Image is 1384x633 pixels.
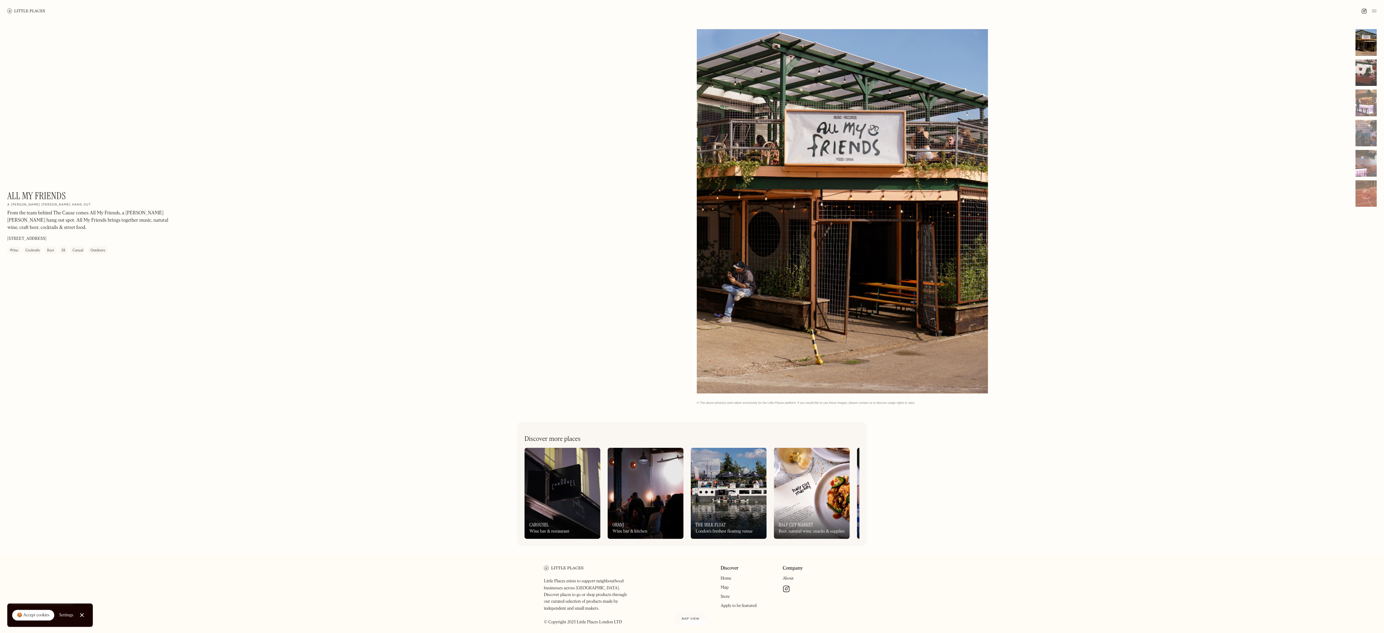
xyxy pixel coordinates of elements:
div: © The above photo(s) were taken exclusively for the Little Places platform. If you would like to ... [697,401,1377,405]
div: Wine [10,247,18,254]
p: [STREET_ADDRESS] [7,236,46,242]
a: Cafe MondoSandwich shop & bar [857,448,933,539]
a: Company [783,566,803,571]
div: London's freshest floating venue [696,529,753,534]
a: Map view [675,612,707,626]
span: Map view [682,617,700,621]
div: Outdoors [90,247,105,254]
h1: All My Friends [7,190,66,202]
a: About [783,576,794,580]
h2: Discover more places [525,435,581,443]
h3: Carousel [529,522,549,528]
h3: Oranj [613,522,624,528]
a: Store [721,594,730,599]
a: Close Cookie Popup [76,609,88,621]
p: Little Places exists to support neighbourhood businesses across [GEOGRAPHIC_DATA]. Discover place... [544,578,633,625]
h3: The Milk Float [696,522,726,528]
p: From the team behind The Cause comes All My Friends, a [PERSON_NAME] [PERSON_NAME] hang out spot.... [7,209,171,231]
div: Beer, natural wine, snacks & supplies [779,529,845,534]
div: Casual [73,247,83,254]
div: 🍪 Accept cookies [17,612,49,618]
a: Apply to be featured [721,604,757,608]
a: Discover [721,566,738,571]
div: Wine bar & kitchen [613,529,647,534]
a: Half Cut MarketBeer, natural wine, snacks & supplies [774,448,850,539]
a: 🍪 Accept cookies [12,610,54,621]
h2: A [PERSON_NAME] [PERSON_NAME] hang out [7,203,91,207]
h3: Half Cut Market [779,522,813,528]
a: OranjWine bar & kitchen [608,448,684,539]
div: Settings [59,613,73,617]
a: Map [721,585,729,590]
a: Settings [59,608,73,622]
div: DJ [62,247,65,254]
div: Wine bar & restaurant [529,529,569,534]
a: CarouselWine bar & restaurant [525,448,600,539]
a: Home [721,576,731,580]
div: Beer [47,247,54,254]
a: The Milk FloatLondon's freshest floating venue [691,448,767,539]
div: Cocktails [25,247,40,254]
